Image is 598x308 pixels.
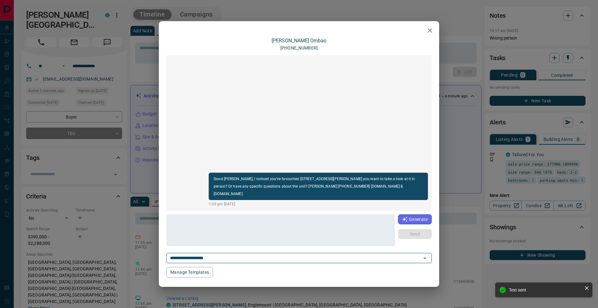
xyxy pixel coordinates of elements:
[420,254,429,263] button: Open
[209,201,428,207] p: 1:09 pm [DATE]
[214,175,423,198] p: Good [PERSON_NAME], I noticed you've favourited [STREET_ADDRESS][PERSON_NAME] you want to take a ...
[272,38,326,44] a: [PERSON_NAME] Ombao
[398,214,432,224] button: Generate
[166,267,213,278] button: Manage Templates
[509,287,582,292] div: Text sent
[280,45,318,51] p: [PHONE_NUMBER]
